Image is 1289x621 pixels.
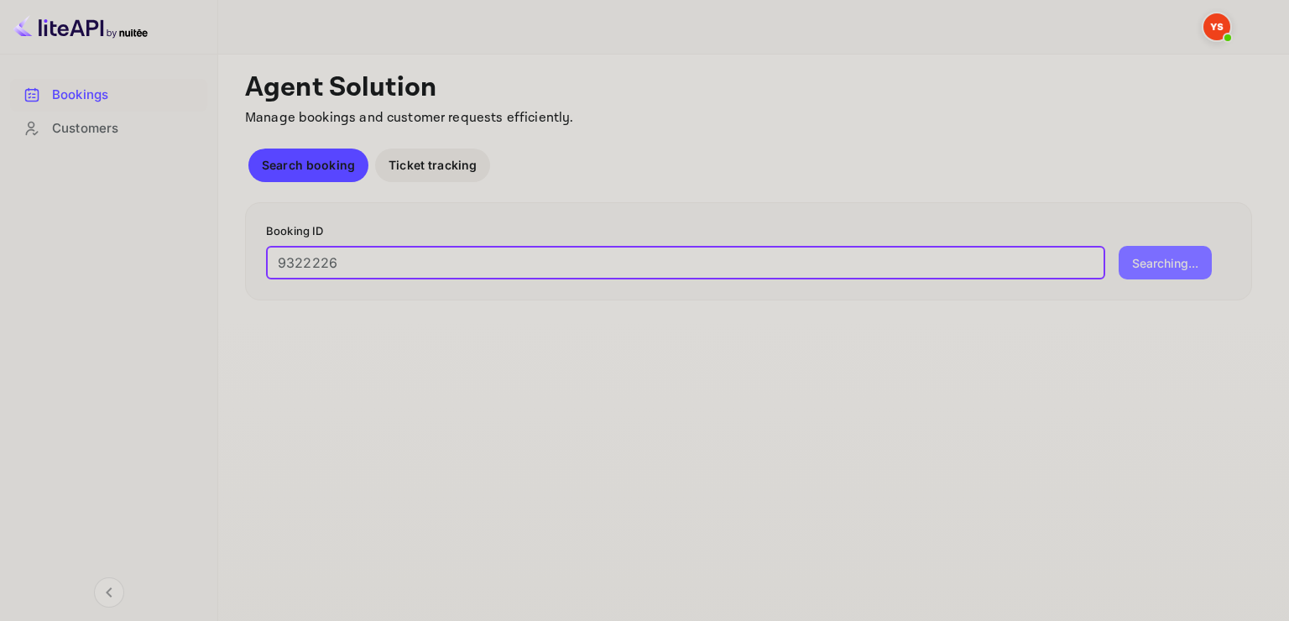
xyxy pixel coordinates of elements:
[245,71,1259,105] p: Agent Solution
[10,112,207,144] a: Customers
[1119,246,1212,279] button: Searching...
[1203,13,1230,40] img: Yandex Support
[266,223,1231,240] p: Booking ID
[10,79,207,112] div: Bookings
[52,119,199,138] div: Customers
[13,13,148,40] img: LiteAPI logo
[10,79,207,110] a: Bookings
[94,577,124,608] button: Collapse navigation
[389,156,477,174] p: Ticket tracking
[266,246,1105,279] input: Enter Booking ID (e.g., 63782194)
[10,112,207,145] div: Customers
[52,86,199,105] div: Bookings
[262,156,355,174] p: Search booking
[245,109,574,127] span: Manage bookings and customer requests efficiently.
